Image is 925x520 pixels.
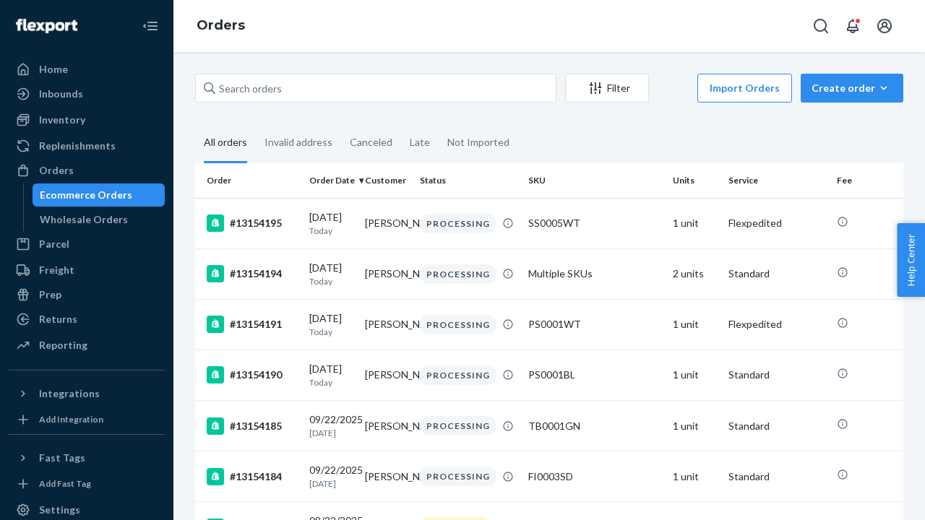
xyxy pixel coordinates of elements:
div: Canceled [350,123,392,161]
div: #13154194 [207,265,298,282]
div: Invalid address [264,123,332,161]
button: Open Search Box [806,12,835,40]
button: Filter [565,74,649,103]
a: Inventory [9,108,165,131]
button: Integrations [9,382,165,405]
div: Prep [39,287,61,302]
p: Standard [728,469,825,484]
div: #13154184 [207,468,298,485]
a: Wholesale Orders [33,208,165,231]
div: PROCESSING [420,264,496,284]
td: 1 unit [667,401,723,451]
p: Today [309,225,353,237]
td: 1 unit [667,198,723,248]
div: Fast Tags [39,451,85,465]
td: [PERSON_NAME] [359,198,415,248]
p: Today [309,376,353,389]
td: 2 units [667,248,723,299]
th: Order [195,163,304,198]
span: Help Center [897,223,925,297]
div: [DATE] [309,311,353,338]
div: PROCESSING [420,416,496,435]
p: Flexpedited [728,317,825,331]
p: Standard [728,419,825,433]
div: Inventory [39,113,85,127]
td: 1 unit [667,299,723,350]
div: Ecommerce Orders [40,188,132,202]
th: Service [723,163,831,198]
div: PROCESSING [420,467,496,486]
div: PROCESSING [420,365,496,385]
div: Customer [365,174,409,186]
td: 1 unit [667,350,723,400]
button: Fast Tags [9,446,165,469]
div: Orders [39,163,74,178]
div: Freight [39,263,74,277]
td: [PERSON_NAME] [359,299,415,350]
a: Returns [9,308,165,331]
a: Freight [9,259,165,282]
div: Home [39,62,68,77]
a: Orders [197,17,245,33]
p: Standard [728,266,825,281]
div: 09/22/2025 [309,412,353,439]
a: Parcel [9,233,165,256]
div: PROCESSING [420,214,496,233]
button: Open notifications [838,12,867,40]
button: Import Orders [697,74,792,103]
p: Standard [728,368,825,382]
th: Fee [831,163,918,198]
th: Units [667,163,723,198]
div: Wholesale Orders [40,212,128,227]
a: Orders [9,159,165,182]
div: Not Imported [447,123,509,161]
div: Reporting [39,338,87,352]
div: Parcel [39,237,69,251]
div: #13154195 [207,214,298,232]
ol: breadcrumbs [185,5,257,47]
div: [DATE] [309,210,353,237]
a: Inbounds [9,82,165,105]
td: [PERSON_NAME] [359,401,415,451]
p: Flexpedited [728,216,825,230]
a: Add Integration [9,411,165,428]
p: [DATE] [309,427,353,439]
td: [PERSON_NAME] [359,350,415,400]
td: Multiple SKUs [522,248,667,299]
button: Close Navigation [136,12,165,40]
td: [PERSON_NAME] [359,248,415,299]
div: Replenishments [39,139,116,153]
div: All orders [204,123,247,163]
p: [DATE] [309,477,353,490]
img: Flexport logo [16,19,77,33]
div: #13154190 [207,366,298,383]
div: PROCESSING [420,315,496,334]
p: Today [309,326,353,338]
td: [PERSON_NAME] [359,451,415,502]
th: Status [414,163,522,198]
div: [DATE] [309,362,353,389]
input: Search orders [195,74,556,103]
div: Create order [812,81,892,95]
a: Replenishments [9,134,165,157]
div: Returns [39,312,77,326]
a: Add Fast Tag [9,475,165,493]
button: Open account menu [870,12,899,40]
div: Add Fast Tag [39,477,91,490]
div: FI0003SD [528,469,661,484]
div: PS0001WT [528,317,661,331]
div: Add Integration [39,413,103,425]
a: Ecommerce Orders [33,183,165,207]
div: Inbounds [39,87,83,101]
div: Filter [566,81,648,95]
a: Home [9,58,165,81]
div: 09/22/2025 [309,463,353,490]
th: Order Date [304,163,359,198]
div: PS0001BL [528,368,661,382]
th: SKU [522,163,667,198]
a: Reporting [9,334,165,357]
div: SS0005WT [528,216,661,230]
div: #13154191 [207,316,298,333]
div: Late [410,123,430,161]
div: TB0001GN [528,419,661,433]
